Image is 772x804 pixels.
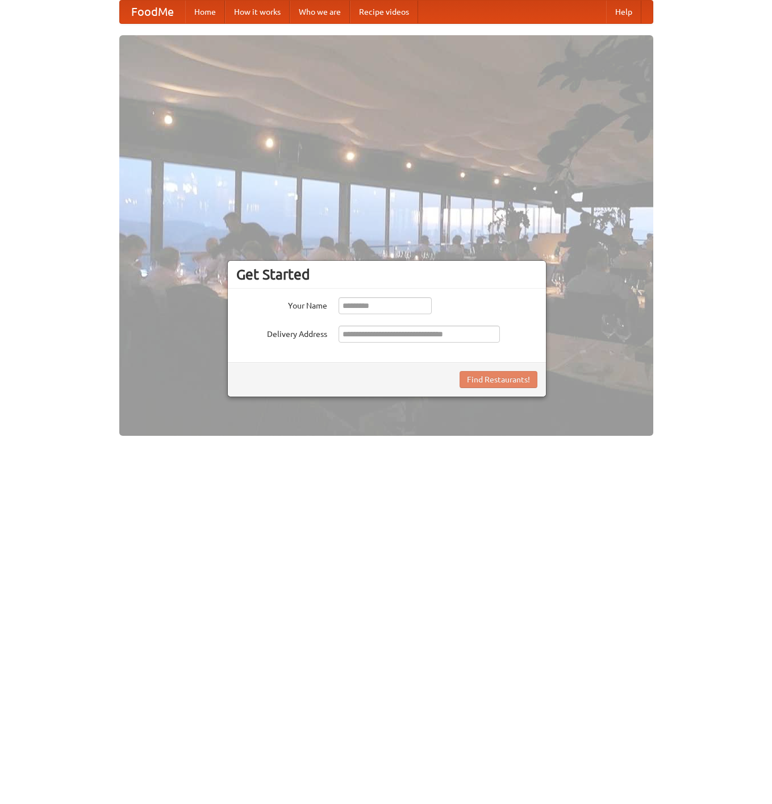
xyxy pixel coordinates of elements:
[120,1,185,23] a: FoodMe
[185,1,225,23] a: Home
[350,1,418,23] a: Recipe videos
[236,297,327,311] label: Your Name
[460,371,537,388] button: Find Restaurants!
[606,1,641,23] a: Help
[225,1,290,23] a: How it works
[290,1,350,23] a: Who we are
[236,266,537,283] h3: Get Started
[236,326,327,340] label: Delivery Address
